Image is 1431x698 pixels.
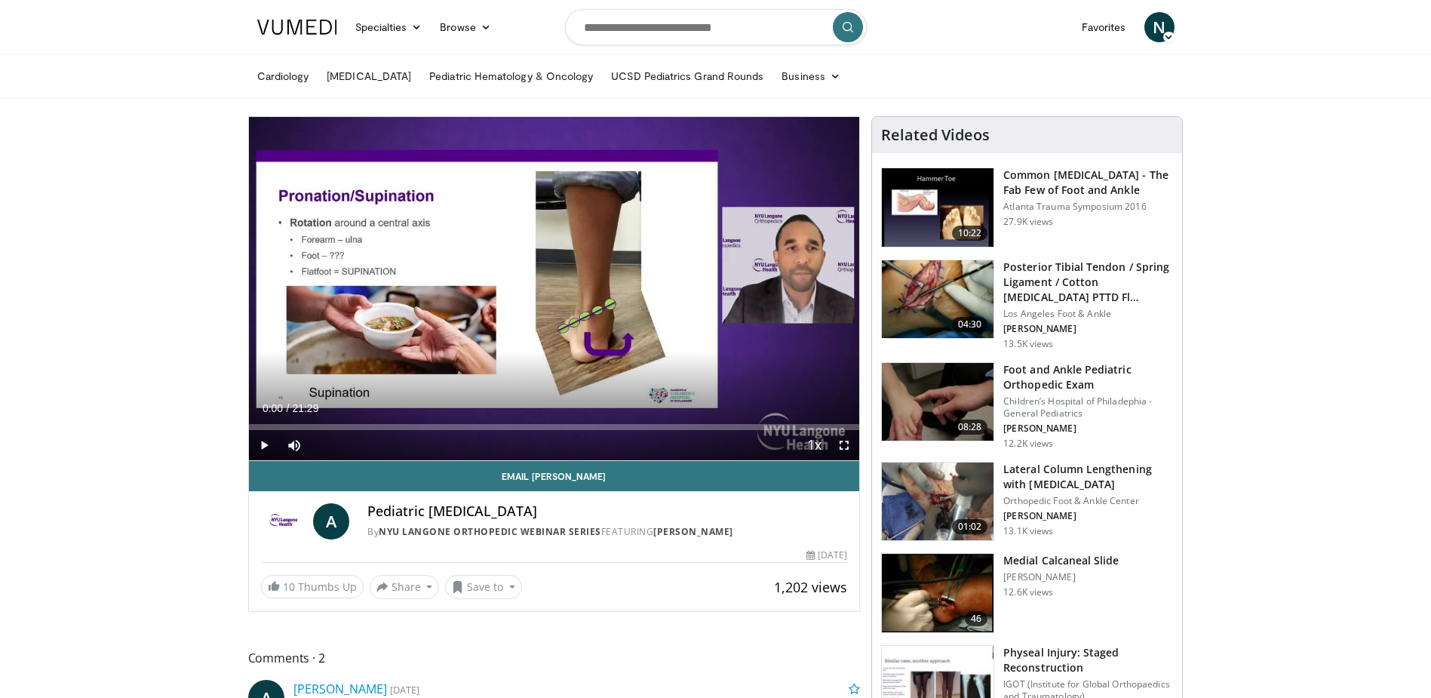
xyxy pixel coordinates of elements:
[774,578,847,596] span: 1,202 views
[881,126,990,144] h4: Related Videos
[1003,260,1173,305] h3: Posterior Tibial Tendon / Spring Ligament / Cotton [MEDICAL_DATA] PTTD Fl…
[881,362,1173,450] a: 08:28 Foot and Ankle Pediatric Orthopedic Exam Children’s Hospital of Philadephia - General Pedia...
[881,553,1173,633] a: 46 Medial Calcaneal Slide [PERSON_NAME] 12.6K views
[249,117,860,461] video-js: Video Player
[431,12,500,42] a: Browse
[420,61,602,91] a: Pediatric Hematology & Oncology
[1003,586,1053,598] p: 12.6K views
[952,317,988,332] span: 04:30
[248,61,318,91] a: Cardiology
[602,61,772,91] a: UCSD Pediatrics Grand Rounds
[1003,462,1173,492] h3: Lateral Column Lengthening with [MEDICAL_DATA]
[283,580,295,594] span: 10
[882,260,993,339] img: 31d347b7-8cdb-4553-8407-4692467e4576.150x105_q85_crop-smart_upscale.jpg
[445,575,522,599] button: Save to
[799,430,829,460] button: Playback Rate
[881,462,1173,542] a: 01:02 Lateral Column Lengthening with [MEDICAL_DATA] Orthopedic Foot & Ankle Center [PERSON_NAME]...
[829,430,859,460] button: Fullscreen
[882,554,993,632] img: 1227497_3.png.150x105_q85_crop-smart_upscale.jpg
[287,402,290,414] span: /
[1003,216,1053,228] p: 27.9K views
[249,430,279,460] button: Play
[1003,323,1173,335] p: [PERSON_NAME]
[1003,201,1173,213] p: Atlanta Trauma Symposium 2016
[806,549,847,562] div: [DATE]
[367,525,847,539] div: By FEATURING
[279,430,309,460] button: Mute
[881,260,1173,350] a: 04:30 Posterior Tibial Tendon / Spring Ligament / Cotton [MEDICAL_DATA] PTTD Fl… Los Angeles Foot...
[390,683,419,696] small: [DATE]
[346,12,431,42] a: Specialties
[249,424,860,430] div: Progress Bar
[370,575,440,599] button: Share
[1003,495,1173,507] p: Orthopedic Foot & Ankle Center
[1073,12,1135,42] a: Favorites
[1144,12,1175,42] a: N
[249,461,860,491] a: Email [PERSON_NAME]
[313,503,349,540] a: A
[1003,362,1173,392] h3: Foot and Ankle Pediatric Orthopedic Exam
[1003,308,1173,320] p: Los Angeles Foot & Ankle
[1003,438,1053,450] p: 12.2K views
[965,611,987,626] span: 46
[1003,553,1119,568] h3: Medial Calcaneal Slide
[248,648,861,668] span: Comments 2
[318,61,420,91] a: [MEDICAL_DATA]
[1003,395,1173,420] p: Children’s Hospital of Philadephia - General Pediatrics
[1003,338,1053,350] p: 13.5K views
[261,503,308,540] img: NYU Langone Orthopedic Webinar Series
[952,519,988,534] span: 01:02
[882,463,993,541] img: 545648_3.png.150x105_q85_crop-smart_upscale.jpg
[882,363,993,441] img: a1f7088d-36b4-440d-94a7-5073d8375fe0.150x105_q85_crop-smart_upscale.jpg
[261,575,364,598] a: 10 Thumbs Up
[1003,525,1053,537] p: 13.1K views
[257,20,337,35] img: VuMedi Logo
[653,525,733,538] a: [PERSON_NAME]
[952,420,988,435] span: 08:28
[367,503,847,520] h4: Pediatric [MEDICAL_DATA]
[565,9,867,45] input: Search topics, interventions
[1003,168,1173,198] h3: Common [MEDICAL_DATA] - The Fab Few of Foot and Ankle
[952,226,988,241] span: 10:22
[292,402,318,414] span: 21:29
[263,402,283,414] span: 0:00
[772,61,849,91] a: Business
[293,681,387,697] a: [PERSON_NAME]
[379,525,601,538] a: NYU Langone Orthopedic Webinar Series
[881,168,1173,248] a: 10:22 Common [MEDICAL_DATA] - The Fab Few of Foot and Ankle Atlanta Trauma Symposium 2016 27.9K v...
[882,168,993,247] img: 4559c471-f09d-4bda-8b3b-c296350a5489.150x105_q85_crop-smart_upscale.jpg
[1003,423,1173,435] p: [PERSON_NAME]
[1003,510,1173,522] p: [PERSON_NAME]
[1003,571,1119,583] p: [PERSON_NAME]
[1003,645,1173,675] h3: Physeal Injury: Staged Reconstruction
